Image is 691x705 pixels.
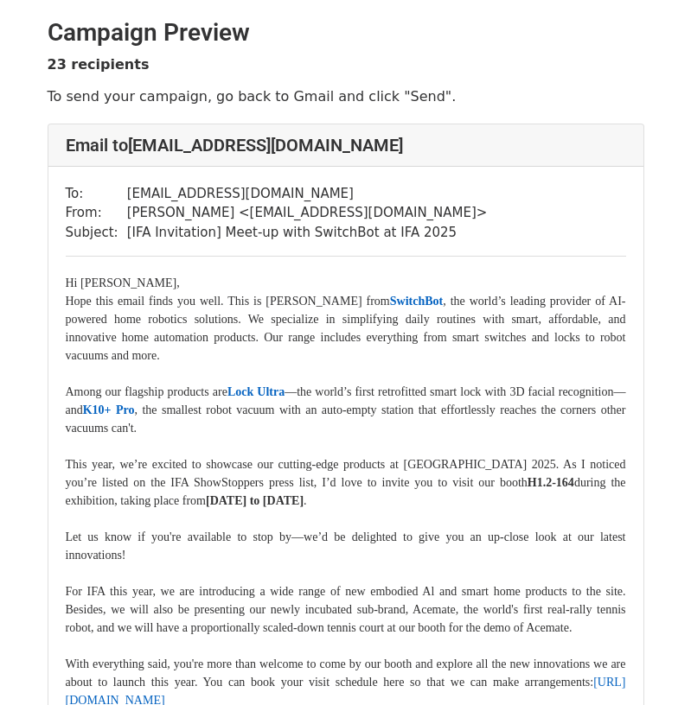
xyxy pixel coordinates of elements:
[83,403,135,416] a: K10+ Pro
[66,295,235,308] span: Hope this email finds you well. T
[66,585,626,634] span: For IFA this year, we are introducing a wide range of new embodied Al and smart home products to ...
[66,458,626,507] span: This year, we’re excited to showcase our cutting-edge products at [GEOGRAPHIC_DATA] 2025. As I no...
[48,18,644,48] h2: Campaign Preview
[206,494,304,507] b: [DATE] to [DATE]
[66,295,626,362] span: , the world’s leading provider of AI-powered home robotics solutions. We specialize in simplifyin...
[66,276,180,289] span: Hi [PERSON_NAME],
[66,385,626,435] span: Among our flagship products are —the world’s first retrofitted smart lock with 3D facial recognit...
[127,223,488,243] td: [IFA Invitation] Meet-up with SwitchBot at IFA 2025
[66,657,626,689] span: With everything said, you're more than welcome to come by our booth and explore all the new innov...
[66,530,626,562] span: Let us know if you're available to stop by—we’d be delighted to give you an up-close look at our ...
[48,56,150,73] strong: 23 recipients
[528,476,574,489] b: H1.2-164
[235,295,390,308] span: his is [PERSON_NAME] from
[66,184,127,204] td: To:
[48,87,644,105] p: To send your campaign, go back to Gmail and click "Send".
[66,203,127,223] td: From:
[390,295,443,308] a: SwitchBot
[66,135,626,156] h4: Email to [EMAIL_ADDRESS][DOMAIN_NAME]
[66,223,127,243] td: Subject:
[127,184,488,204] td: [EMAIL_ADDRESS][DOMAIN_NAME]
[227,385,285,398] a: Lock Ultra
[127,203,488,223] td: [PERSON_NAME] < [EMAIL_ADDRESS][DOMAIN_NAME] >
